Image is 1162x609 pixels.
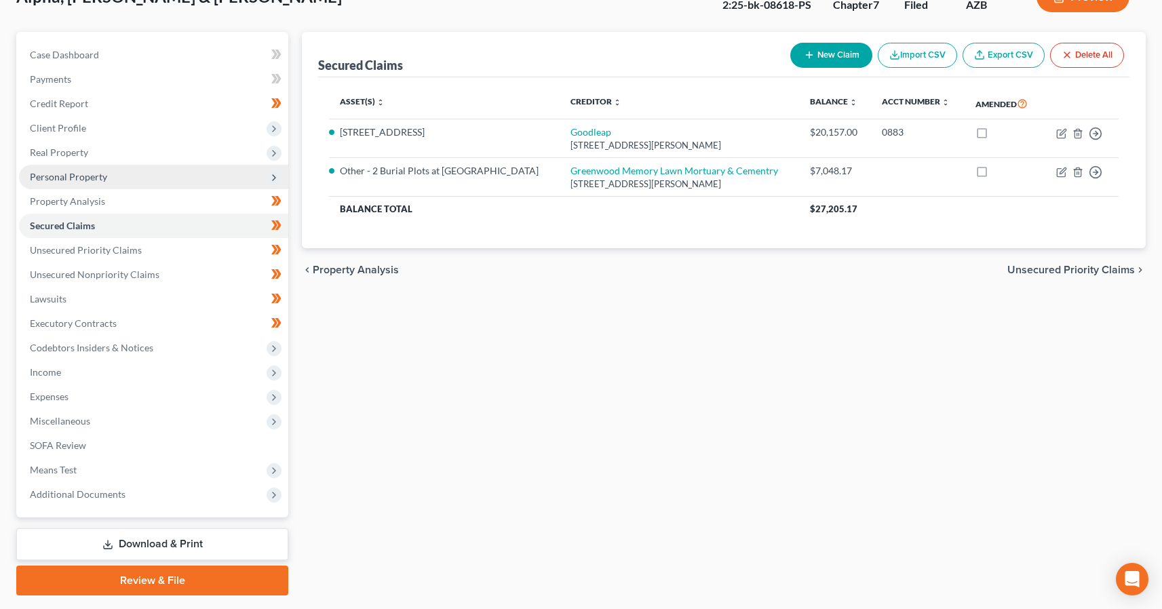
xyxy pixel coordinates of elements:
a: Credit Report [19,92,288,116]
span: Client Profile [30,122,86,134]
th: Amended [965,88,1042,119]
a: Secured Claims [19,214,288,238]
span: $27,205.17 [810,203,857,214]
a: Acct Number unfold_more [882,96,950,106]
span: Secured Claims [30,220,95,231]
i: unfold_more [849,98,857,106]
span: Income [30,366,61,378]
div: 0883 [882,125,954,139]
i: unfold_more [942,98,950,106]
a: SOFA Review [19,433,288,458]
a: Payments [19,67,288,92]
button: New Claim [790,43,872,68]
div: $7,048.17 [810,164,861,178]
span: Credit Report [30,98,88,109]
i: chevron_right [1135,264,1146,275]
span: Lawsuits [30,293,66,304]
div: [STREET_ADDRESS][PERSON_NAME] [570,178,788,191]
a: Greenwood Memory Lawn Mortuary & Cementry [570,165,778,176]
a: Export CSV [963,43,1045,68]
span: Means Test [30,464,77,475]
button: Unsecured Priority Claims chevron_right [1007,264,1146,275]
span: Unsecured Priority Claims [1007,264,1135,275]
div: Secured Claims [318,57,403,73]
span: Miscellaneous [30,415,90,427]
a: Property Analysis [19,189,288,214]
a: Unsecured Priority Claims [19,238,288,262]
a: Unsecured Nonpriority Claims [19,262,288,287]
span: Payments [30,73,71,85]
span: Additional Documents [30,488,125,500]
span: Personal Property [30,171,107,182]
span: Unsecured Nonpriority Claims [30,269,159,280]
span: Codebtors Insiders & Notices [30,342,153,353]
button: Import CSV [878,43,957,68]
a: Balance unfold_more [810,96,857,106]
li: [STREET_ADDRESS] [340,125,549,139]
a: Asset(s) unfold_more [340,96,385,106]
a: Review & File [16,566,288,595]
li: Other - 2 Burial Plots at [GEOGRAPHIC_DATA] [340,164,549,178]
div: Open Intercom Messenger [1116,563,1148,595]
i: unfold_more [613,98,621,106]
button: chevron_left Property Analysis [302,264,399,275]
a: Executory Contracts [19,311,288,336]
span: Property Analysis [30,195,105,207]
div: $20,157.00 [810,125,861,139]
span: Case Dashboard [30,49,99,60]
a: Creditor unfold_more [570,96,621,106]
a: Lawsuits [19,287,288,311]
span: Unsecured Priority Claims [30,244,142,256]
button: Delete All [1050,43,1124,68]
th: Balance Total [329,197,799,221]
a: Case Dashboard [19,43,288,67]
span: Executory Contracts [30,317,117,329]
div: [STREET_ADDRESS][PERSON_NAME] [570,139,788,152]
span: SOFA Review [30,439,86,451]
i: chevron_left [302,264,313,275]
span: Property Analysis [313,264,399,275]
i: unfold_more [376,98,385,106]
span: Real Property [30,146,88,158]
a: Download & Print [16,528,288,560]
span: Expenses [30,391,69,402]
a: Goodleap [570,126,611,138]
